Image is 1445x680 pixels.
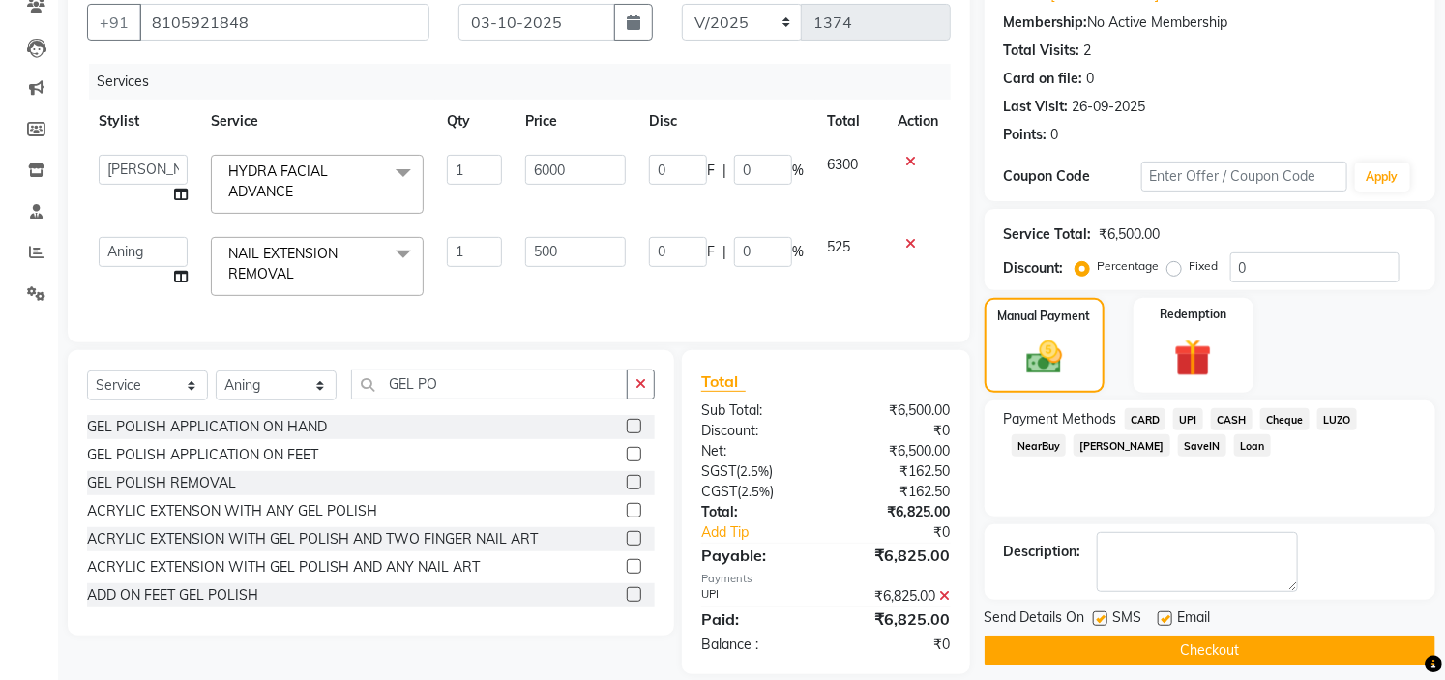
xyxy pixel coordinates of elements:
span: SGST [701,462,736,480]
div: ADD ON FEET GEL POLISH [87,585,258,606]
label: Percentage [1098,257,1160,275]
div: Points: [1004,125,1047,145]
label: Fixed [1190,257,1219,275]
span: | [722,242,726,262]
span: Loan [1234,434,1271,457]
img: _gift.svg [1163,335,1224,381]
div: Card on file: [1004,69,1083,89]
div: ( ) [687,482,826,502]
div: ₹0 [849,522,965,543]
div: ACRYLIC EXTENSION WITH GEL POLISH AND ANY NAIL ART [87,557,480,577]
span: CGST [701,483,737,500]
div: Paid: [687,607,826,631]
span: CARD [1125,408,1166,430]
div: Balance : [687,635,826,655]
div: ₹6,825.00 [826,544,965,567]
span: % [792,242,804,262]
div: ₹162.50 [826,482,965,502]
div: ₹162.50 [826,461,965,482]
th: Qty [435,100,514,143]
span: 2.5% [740,463,769,479]
input: Search by Name/Mobile/Email/Code [139,4,429,41]
div: ₹6,825.00 [826,607,965,631]
div: Services [89,64,965,100]
button: Checkout [985,636,1435,665]
span: SMS [1113,607,1142,632]
a: x [293,183,302,200]
span: Total [701,371,746,392]
input: Enter Offer / Coupon Code [1141,162,1347,192]
div: Total: [687,502,826,522]
div: ₹0 [826,421,965,441]
button: Apply [1355,163,1410,192]
span: F [707,242,715,262]
span: CASH [1211,408,1253,430]
div: 26-09-2025 [1073,97,1146,117]
span: Cheque [1260,408,1310,430]
div: Membership: [1004,13,1088,33]
div: ₹0 [826,635,965,655]
div: ₹6,500.00 [1100,224,1161,245]
div: Last Visit: [1004,97,1069,117]
th: Stylist [87,100,199,143]
div: 2 [1084,41,1092,61]
div: UPI [687,586,826,606]
span: 525 [827,238,850,255]
input: Search or Scan [351,370,628,399]
button: +91 [87,4,141,41]
a: Add Tip [687,522,849,543]
label: Redemption [1160,306,1226,323]
span: LUZO [1317,408,1357,430]
div: ( ) [687,461,826,482]
span: 6300 [827,156,858,173]
div: Service Total: [1004,224,1092,245]
th: Service [199,100,435,143]
span: UPI [1173,408,1203,430]
div: GEL POLISH REMOVAL [87,473,236,493]
div: ₹6,825.00 [826,502,965,522]
span: Email [1178,607,1211,632]
span: NAIL EXTENSION REMOVAL [228,245,338,282]
span: % [792,161,804,181]
div: Total Visits: [1004,41,1080,61]
div: Payable: [687,544,826,567]
span: NearBuy [1012,434,1067,457]
div: ₹6,500.00 [826,400,965,421]
div: 0 [1051,125,1059,145]
span: HYDRA FACIAL ADVANCE [228,163,328,200]
div: No Active Membership [1004,13,1416,33]
span: F [707,161,715,181]
div: ₹6,825.00 [826,586,965,606]
div: GEL POLISH APPLICATION ON HAND [87,417,327,437]
div: Description: [1004,542,1081,562]
span: SaveIN [1178,434,1226,457]
th: Price [514,100,637,143]
img: _cash.svg [1016,337,1074,378]
label: Manual Payment [998,308,1091,325]
th: Total [815,100,887,143]
a: x [294,265,303,282]
span: [PERSON_NAME] [1074,434,1170,457]
div: ACRYLIC EXTENSION WITH GEL POLISH AND TWO FINGER NAIL ART [87,529,538,549]
span: Payment Methods [1004,409,1117,429]
th: Disc [637,100,815,143]
div: Discount: [1004,258,1064,279]
div: Net: [687,441,826,461]
div: Sub Total: [687,400,826,421]
div: GEL POLISH APPLICATION ON FEET [87,445,318,465]
div: Payments [701,571,951,587]
span: 2.5% [741,484,770,499]
span: | [722,161,726,181]
div: Discount: [687,421,826,441]
div: Coupon Code [1004,166,1141,187]
div: ₹6,500.00 [826,441,965,461]
div: 0 [1087,69,1095,89]
span: Send Details On [985,607,1085,632]
th: Action [887,100,951,143]
div: ACRYLIC EXTENSON WITH ANY GEL POLISH [87,501,377,521]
